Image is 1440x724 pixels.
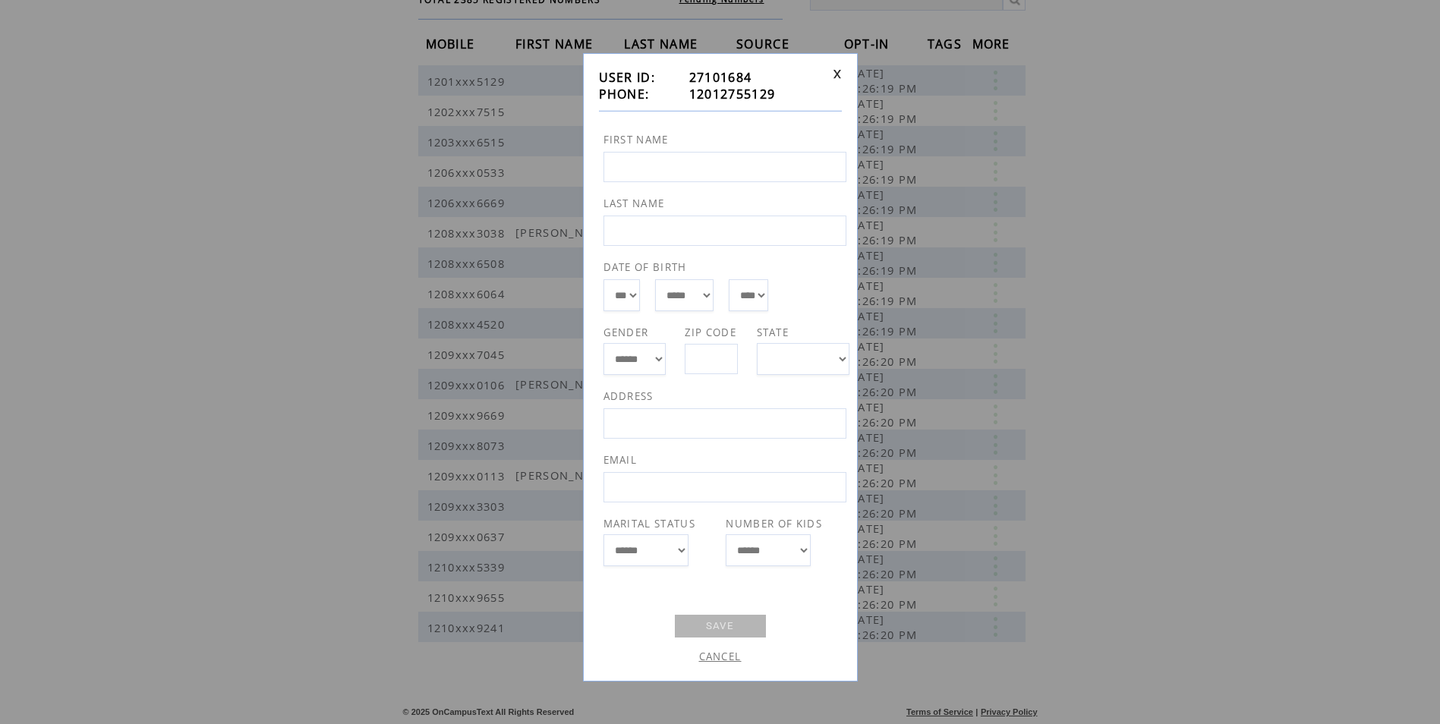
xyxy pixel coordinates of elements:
[675,615,766,637] a: SAVE
[699,650,742,663] a: CANCEL
[603,453,638,467] span: EMAIL
[599,69,656,86] span: USER ID:
[603,260,687,274] span: DATE OF BIRTH
[685,326,737,339] span: ZIP CODE
[603,517,696,530] span: MARITAL STATUS
[689,86,776,102] span: 12012755129
[603,197,665,210] span: LAST NAME
[603,133,669,146] span: FIRST NAME
[757,326,789,339] span: STATE
[689,69,752,86] span: 27101684
[603,389,654,403] span: ADDRESS
[603,326,649,339] span: GENDER
[599,86,650,102] span: PHONE:
[726,517,822,530] span: NUMBER OF KIDS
